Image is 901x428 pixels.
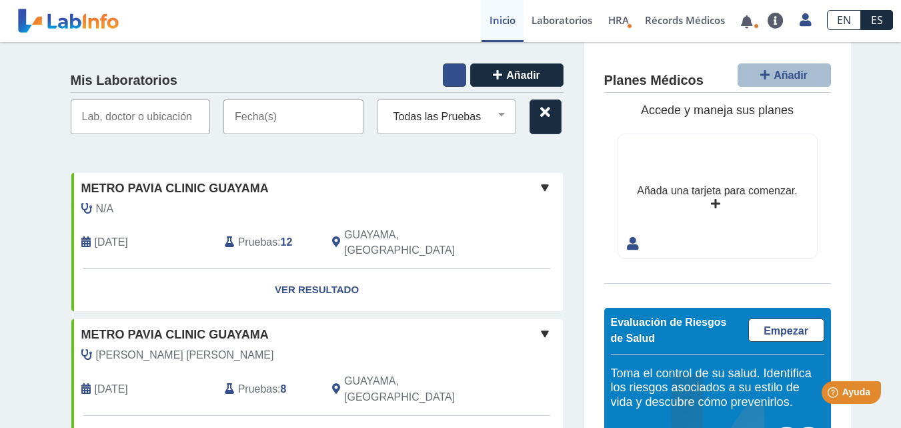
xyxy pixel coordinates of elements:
span: GUAYAMA, PR [344,227,492,259]
b: 8 [281,383,287,395]
a: EN [827,10,861,30]
span: GUAYAMA, PR [344,373,492,405]
a: Ver Resultado [71,269,563,311]
h4: Mis Laboratorios [71,73,177,89]
input: Fecha(s) [223,99,363,134]
span: Pruebas [238,381,277,397]
div: : [215,227,322,259]
h5: Toma el control de su salud. Identifica los riesgos asociados a su estilo de vida y descubre cómo... [611,367,824,410]
span: Pruebas [238,234,277,250]
h4: Planes Médicos [604,73,704,89]
span: 2024-11-09 [95,234,128,250]
span: Empezar [764,325,808,337]
input: Lab, doctor o ubicación [71,99,211,134]
iframe: Help widget launcher [782,376,886,413]
div: : [215,373,322,405]
span: Rodriguez Fernandez, Ramon [96,347,274,363]
span: Metro Pavia Clinic Guayama [81,326,269,344]
span: Metro Pavia Clinic Guayama [81,180,269,198]
b: 12 [281,236,293,248]
span: Accede y maneja sus planes [641,103,794,117]
button: Añadir [470,63,564,87]
span: Evaluación de Riesgos de Salud [611,316,727,344]
a: Empezar [748,318,824,342]
span: N/A [96,201,114,217]
span: Añadir [774,69,808,81]
div: Añada una tarjeta para comenzar. [637,183,797,199]
button: Añadir [738,63,831,87]
span: 2022-02-08 [95,381,128,397]
a: ES [861,10,893,30]
span: HRA [608,13,629,27]
span: Añadir [506,69,540,81]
